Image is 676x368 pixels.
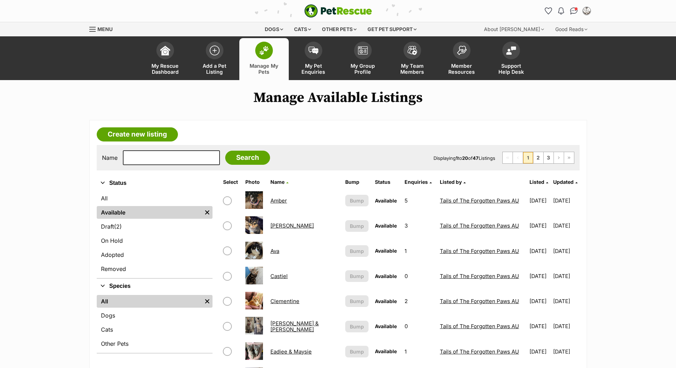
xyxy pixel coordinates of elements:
a: All [97,192,213,205]
td: [DATE] [527,314,552,338]
a: Tails of The Forgotten Paws AU [440,248,519,254]
td: 1 [402,339,436,364]
a: Listed by [440,179,466,185]
a: My Rescue Dashboard [140,38,190,80]
span: My Team Members [396,63,428,75]
td: [DATE] [527,239,552,263]
th: Bump [342,176,371,188]
div: About [PERSON_NAME] [479,22,549,36]
a: Conversations [568,5,580,17]
button: Status [97,179,213,188]
div: Get pet support [363,22,421,36]
span: My Pet Enquiries [298,63,329,75]
a: PetRescue [304,4,372,18]
a: Tails of The Forgotten Paws AU [440,323,519,330]
a: Tails of The Forgotten Paws AU [440,197,519,204]
img: group-profile-icon-3fa3cf56718a62981997c0bc7e787c4b2cf8bcc04b72c1350f741eb67cf2f40e.svg [358,46,368,55]
a: Eadiee & Maysie [270,348,312,355]
th: Status [372,176,401,188]
div: Status [97,191,213,278]
a: Other Pets [97,337,213,350]
span: Previous page [513,152,523,163]
td: [DATE] [553,213,579,238]
td: 1 [402,239,436,263]
span: Bump [350,297,364,305]
a: Available [97,206,202,219]
span: Support Help Desk [495,63,527,75]
span: Listed [530,179,544,185]
td: [DATE] [553,188,579,213]
img: pet-enquiries-icon-7e3ad2cf08bfb03b45e93fb7055b45f3efa6380592205ae92323e6603595dc1f.svg [309,47,318,54]
a: Cats [97,323,213,336]
div: Dogs [260,22,288,36]
strong: 1 [456,155,458,161]
a: Next page [554,152,564,163]
div: Other pets [317,22,361,36]
a: Page 3 [544,152,554,163]
td: [DATE] [527,188,552,213]
button: Species [97,282,213,291]
button: Bump [345,220,369,232]
span: Add a Pet Listing [199,63,231,75]
td: 0 [402,264,436,288]
ul: Account quick links [543,5,592,17]
span: My Rescue Dashboard [149,63,181,75]
nav: Pagination [502,152,574,164]
a: Menu [89,22,118,35]
span: Listed by [440,179,462,185]
span: Member Resources [446,63,478,75]
a: Updated [553,179,578,185]
img: member-resources-icon-8e73f808a243e03378d46382f2149f9095a855e16c252ad45f914b54edf8863c.svg [457,46,467,55]
a: Add a Pet Listing [190,38,239,80]
td: 0 [402,314,436,338]
span: Menu [97,26,113,32]
a: [PERSON_NAME] [270,222,314,229]
img: dashboard-icon-eb2f2d2d3e046f16d808141f083e7271f6b2e854fb5c12c21221c1fb7104beca.svg [160,46,170,55]
span: Available [375,273,397,279]
span: Available [375,248,397,254]
span: Bump [350,247,364,255]
div: Good Reads [550,22,592,36]
strong: 20 [462,155,468,161]
button: Bump [345,321,369,332]
a: Amber [270,197,287,204]
a: Tails of The Forgotten Paws AU [440,273,519,279]
span: Bump [350,272,364,280]
img: chat-41dd97257d64d25036548639549fe6c8038ab92f7586957e7f3b1b290dea8141.svg [570,7,578,14]
a: Tails of The Forgotten Paws AU [440,348,519,355]
span: translation missing: en.admin.listings.index.attributes.enquiries [405,179,428,185]
td: [DATE] [553,339,579,364]
a: Removed [97,263,213,275]
img: team-members-icon-5396bd8760b3fe7c0b43da4ab00e1e3bb1a5d9ba89233759b79545d2d3fc5d0d.svg [407,46,417,55]
span: Bump [350,222,364,230]
span: Bump [350,348,364,355]
button: My account [581,5,592,17]
a: Adopted [97,248,213,261]
span: Page 1 [523,152,533,163]
a: Castiel [270,273,288,279]
td: [DATE] [553,264,579,288]
a: Remove filter [202,295,213,308]
img: manage-my-pets-icon-02211641906a0b7f246fdf0571729dbe1e7629f14944591b6c1af311fb30b64b.svg [259,46,269,55]
a: Page 2 [533,152,543,163]
a: Enquiries [405,179,432,185]
td: [DATE] [553,314,579,338]
span: Available [375,223,397,229]
th: Select [220,176,242,188]
a: My Group Profile [338,38,388,80]
span: Bump [350,197,364,204]
img: notifications-46538b983faf8c2785f20acdc204bb7945ddae34d4c08c2a6579f10ce5e182be.svg [558,7,564,14]
span: Updated [553,179,574,185]
img: add-pet-listing-icon-0afa8454b4691262ce3f59096e99ab1cd57d4a30225e0717b998d2c9b9846f56.svg [210,46,220,55]
span: Name [270,179,285,185]
div: Cats [289,22,316,36]
a: Dogs [97,309,213,322]
a: Create new listing [97,127,178,141]
a: Last page [564,152,574,163]
span: Available [375,198,397,204]
a: Tails of The Forgotten Paws AU [440,298,519,304]
input: Search [225,151,270,165]
span: (2) [114,222,122,231]
td: 2 [402,289,436,313]
td: [DATE] [527,339,552,364]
